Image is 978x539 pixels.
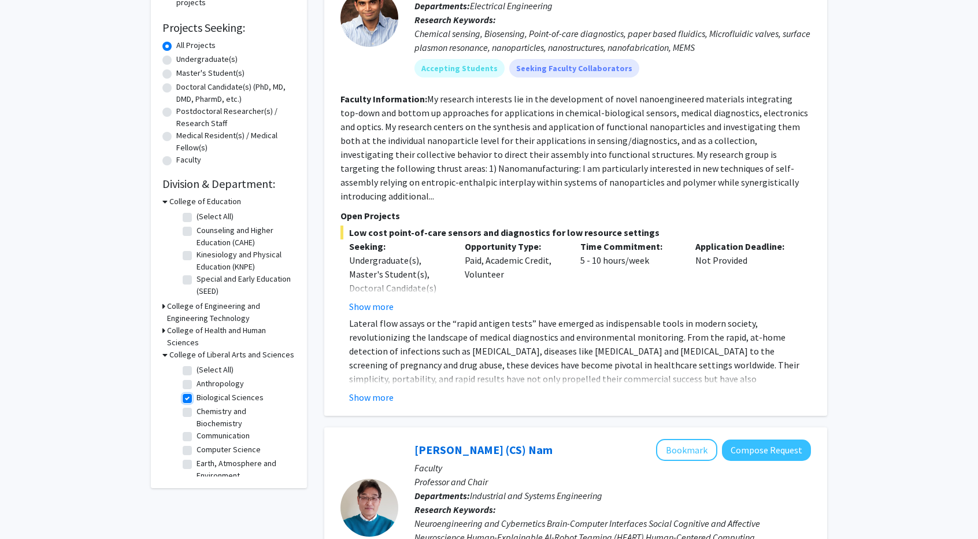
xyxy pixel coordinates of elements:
h3: College of Health and Human Sciences [167,324,295,349]
label: All Projects [176,39,216,51]
label: (Select All) [197,364,234,376]
p: Lateral flow assays or the “rapid antigen tests” have emerged as indispensable tools in modern so... [349,316,811,400]
span: Low cost point-of-care sensors and diagnostics for low resource settings [340,226,811,239]
mat-chip: Accepting Students [414,59,505,77]
p: Time Commitment: [580,239,679,253]
label: Undergraduate(s) [176,53,238,65]
h3: College of Engineering and Engineering Technology [167,300,295,324]
label: Special and Early Education (SEED) [197,273,292,297]
label: Communication [197,430,250,442]
p: Open Projects [340,209,811,223]
h3: College of Education [169,195,241,208]
label: Computer Science [197,444,261,456]
p: Professor and Chair [414,475,811,489]
label: Chemistry and Biochemistry [197,405,292,430]
fg-read-more: My research interests lie in the development of novel nanoengineered materials integrating top-do... [340,93,808,202]
b: Faculty Information: [340,93,427,105]
h2: Division & Department: [162,177,295,191]
p: Seeking: [349,239,447,253]
a: [PERSON_NAME] (CS) Nam [414,442,553,457]
div: Undergraduate(s), Master's Student(s), Doctoral Candidate(s) (PhD, MD, DMD, PharmD, etc.), Faculty [349,253,447,323]
label: Master's Student(s) [176,67,244,79]
p: Application Deadline: [695,239,794,253]
button: Add Chang (CS) Nam to Bookmarks [656,439,717,461]
label: Faculty [176,154,201,166]
p: Faculty [414,461,811,475]
label: Postdoctoral Researcher(s) / Research Staff [176,105,295,130]
button: Compose Request to Chang (CS) Nam [722,440,811,461]
h2: Projects Seeking: [162,21,295,35]
div: 5 - 10 hours/week [572,239,687,313]
label: Medical Resident(s) / Medical Fellow(s) [176,130,295,154]
button: Show more [349,390,394,404]
h3: College of Liberal Arts and Sciences [169,349,294,361]
label: Earth, Atmosphere and Environment [197,457,292,482]
span: Industrial and Systems Engineering [470,490,602,501]
b: Research Keywords: [414,14,496,25]
label: Biological Sciences [197,392,264,404]
button: Show more [349,300,394,313]
label: Kinesiology and Physical Education (KNPE) [197,249,292,273]
b: Research Keywords: [414,504,496,515]
p: Opportunity Type: [465,239,563,253]
div: Paid, Academic Credit, Volunteer [456,239,572,313]
label: (Select All) [197,211,234,223]
b: Departments: [414,490,470,501]
div: Not Provided [687,239,802,313]
label: Counseling and Higher Education (CAHE) [197,224,292,249]
iframe: Chat [9,487,49,530]
div: Chemical sensing, Biosensing, Point-of-care diagnostics, paper based fluidics, Microfluidic valve... [414,27,811,54]
label: Anthropology [197,378,244,390]
label: Doctoral Candidate(s) (PhD, MD, DMD, PharmD, etc.) [176,81,295,105]
mat-chip: Seeking Faculty Collaborators [509,59,639,77]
